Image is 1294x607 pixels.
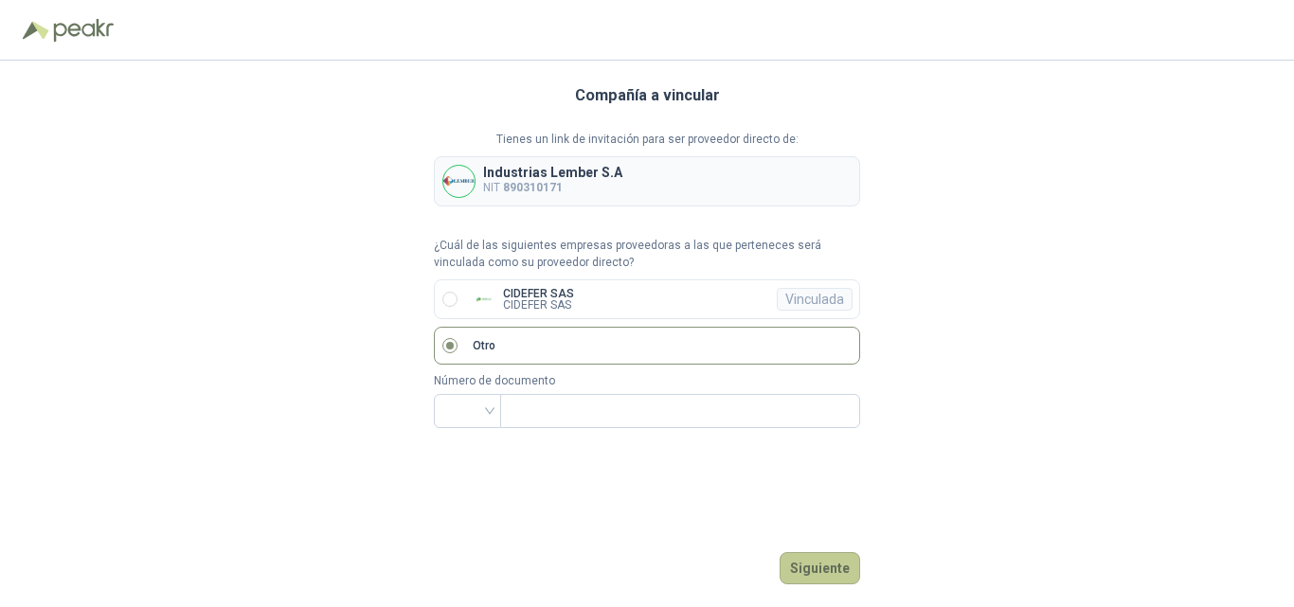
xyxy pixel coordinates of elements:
img: Company Logo [443,166,475,197]
img: Peakr [53,19,114,42]
p: CIDEFER SAS [503,288,574,299]
img: Company Logo [473,288,495,311]
p: Tienes un link de invitación para ser proveedor directo de: [434,131,860,149]
h3: Compañía a vincular [575,83,720,108]
b: 890310171 [503,181,563,194]
button: Siguiente [780,552,860,584]
p: Otro [473,337,495,355]
p: Número de documento [434,372,860,390]
p: CIDEFER SAS [503,299,574,311]
div: Vinculada [777,288,853,311]
p: Industrias Lember S.A [483,166,622,179]
img: Logo [23,21,49,40]
p: NIT [483,179,622,197]
p: ¿Cuál de las siguientes empresas proveedoras a las que perteneces será vinculada como su proveedo... [434,237,860,273]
